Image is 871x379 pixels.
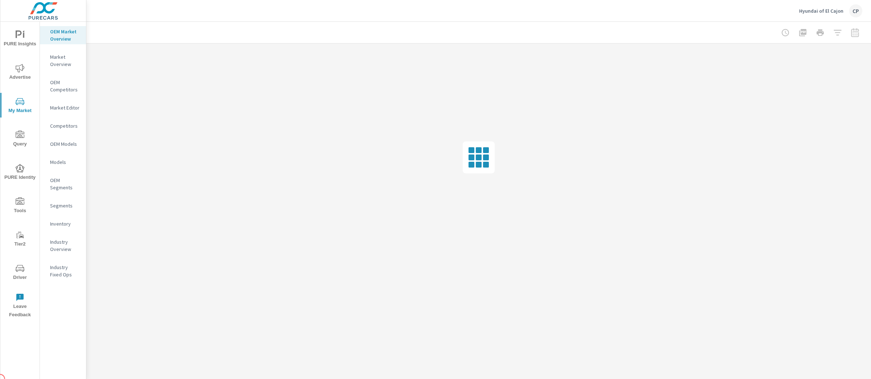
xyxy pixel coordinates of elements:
[40,157,86,168] div: Models
[40,175,86,193] div: OEM Segments
[40,200,86,211] div: Segments
[0,22,40,322] div: nav menu
[3,264,37,282] span: Driver
[849,4,862,17] div: CP
[50,140,80,148] p: OEM Models
[50,264,80,278] p: Industry Fixed Ops
[50,202,80,209] p: Segments
[50,177,80,191] p: OEM Segments
[40,52,86,70] div: Market Overview
[50,158,80,166] p: Models
[50,53,80,68] p: Market Overview
[3,197,37,215] span: Tools
[50,220,80,227] p: Inventory
[799,8,843,14] p: Hyundai of El Cajon
[3,164,37,182] span: PURE Identity
[40,102,86,113] div: Market Editor
[40,262,86,280] div: Industry Fixed Ops
[40,77,86,95] div: OEM Competitors
[3,131,37,148] span: Query
[3,293,37,319] span: Leave Feedback
[40,139,86,149] div: OEM Models
[40,26,86,44] div: OEM Market Overview
[50,28,80,42] p: OEM Market Overview
[3,97,37,115] span: My Market
[50,104,80,111] p: Market Editor
[3,231,37,248] span: Tier2
[3,64,37,82] span: Advertise
[50,79,80,93] p: OEM Competitors
[40,236,86,255] div: Industry Overview
[50,238,80,253] p: Industry Overview
[40,120,86,131] div: Competitors
[3,30,37,48] span: PURE Insights
[40,218,86,229] div: Inventory
[50,122,80,129] p: Competitors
